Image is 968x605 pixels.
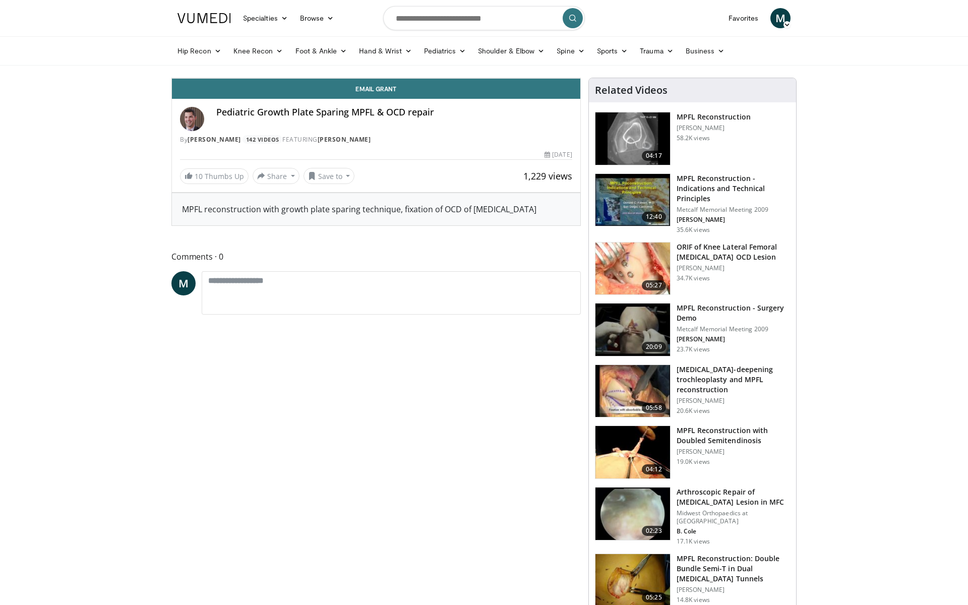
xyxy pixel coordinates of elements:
a: Hand & Wrist [353,41,418,61]
a: Foot & Ankle [289,41,353,61]
a: Spine [551,41,590,61]
h3: MPFL Reconstruction [677,112,751,122]
p: 35.6K views [677,226,710,234]
h3: Arthroscopic Repair of [MEDICAL_DATA] Lesion in MFC [677,487,790,507]
div: MPFL reconstruction with growth plate sparing technique, fixation of OCD of [MEDICAL_DATA] [182,203,570,215]
span: 1,229 views [523,170,572,182]
img: aren_3.png.150x105_q85_crop-smart_upscale.jpg [595,304,670,356]
span: 05:58 [642,403,666,413]
input: Search topics, interventions [383,6,585,30]
a: 04:12 MPFL Reconstruction with Doubled Semitendinosis [PERSON_NAME] 19.0K views [595,426,790,479]
a: Sports [591,41,634,61]
a: Shoulder & Elbow [472,41,551,61]
a: Favorites [722,8,764,28]
div: [DATE] [544,150,572,159]
img: 11215_3.png.150x105_q85_crop-smart_upscale.jpg [595,243,670,295]
p: [PERSON_NAME] [677,335,790,343]
a: 04:17 MPFL Reconstruction [PERSON_NAME] 58.2K views [595,112,790,165]
span: 04:12 [642,464,666,474]
span: 05:27 [642,280,666,290]
span: 12:40 [642,212,666,222]
p: Metcalf Memorial Meeting 2009 [677,206,790,214]
button: Save to [304,168,355,184]
a: M [171,271,196,295]
p: 17.1K views [677,537,710,546]
span: 02:23 [642,526,666,536]
span: 20:09 [642,342,666,352]
a: Business [680,41,731,61]
p: [PERSON_NAME] [677,448,790,456]
img: Avatar [180,107,204,131]
span: 10 [195,171,203,181]
a: Hip Recon [171,41,227,61]
img: 38434_0000_3.png.150x105_q85_crop-smart_upscale.jpg [595,112,670,165]
a: 12:40 MPFL Reconstruction - Indications and Technical Principles Metcalf Memorial Meeting 2009 [P... [595,173,790,234]
p: 34.7K views [677,274,710,282]
div: By FEATURING [180,135,572,144]
a: 142 Videos [243,135,282,144]
h3: MPFL Reconstruction: Double Bundle Semi-T in Dual [MEDICAL_DATA] Tunnels [677,554,790,584]
p: [PERSON_NAME] [677,124,751,132]
h4: Pediatric Growth Plate Sparing MPFL & OCD repair [216,107,572,118]
p: [PERSON_NAME] [677,397,790,405]
p: 14.8K views [677,596,710,604]
a: 10 Thumbs Up [180,168,249,184]
span: Comments 0 [171,250,581,263]
a: 05:27 ORIF of Knee Lateral Femoral [MEDICAL_DATA] OCD Lesion [PERSON_NAME] 34.7K views [595,242,790,295]
a: Knee Recon [227,41,289,61]
img: 38694_0000_3.png.150x105_q85_crop-smart_upscale.jpg [595,488,670,540]
h3: MPFL Reconstruction with Doubled Semitendinosis [677,426,790,446]
h4: Related Videos [595,84,668,96]
p: Midwest Orthopaedics at [GEOGRAPHIC_DATA] [677,509,790,525]
img: VuMedi Logo [177,13,231,23]
a: Trauma [634,41,680,61]
p: 23.7K views [677,345,710,353]
a: Specialties [237,8,294,28]
img: XzOTlMlQSGUnbGTX4xMDoxOjB1O8AjAz_1.150x105_q85_crop-smart_upscale.jpg [595,365,670,417]
a: [PERSON_NAME] [318,135,371,144]
h3: [MEDICAL_DATA]-deepening trochleoplasty and MPFL reconstruction [677,365,790,395]
p: B. Cole [677,527,790,535]
h3: MPFL Reconstruction - Indications and Technical Principles [677,173,790,204]
a: Email Grant [172,79,580,99]
p: 58.2K views [677,134,710,142]
button: Share [253,168,299,184]
p: [PERSON_NAME] [677,264,790,272]
a: M [770,8,791,28]
h3: MPFL Reconstruction - Surgery Demo [677,303,790,323]
p: 20.6K views [677,407,710,415]
a: 05:58 [MEDICAL_DATA]-deepening trochleoplasty and MPFL reconstruction [PERSON_NAME] 20.6K views [595,365,790,418]
img: 642458_3.png.150x105_q85_crop-smart_upscale.jpg [595,174,670,226]
h3: ORIF of Knee Lateral Femoral [MEDICAL_DATA] OCD Lesion [677,242,790,262]
p: 19.0K views [677,458,710,466]
p: [PERSON_NAME] [677,216,790,224]
span: 05:25 [642,592,666,602]
p: Metcalf Memorial Meeting 2009 [677,325,790,333]
a: Pediatrics [418,41,472,61]
a: 20:09 MPFL Reconstruction - Surgery Demo Metcalf Memorial Meeting 2009 [PERSON_NAME] 23.7K views [595,303,790,356]
p: [PERSON_NAME] [677,586,790,594]
a: [PERSON_NAME] [188,135,241,144]
a: 02:23 Arthroscopic Repair of [MEDICAL_DATA] Lesion in MFC Midwest Orthopaedics at [GEOGRAPHIC_DAT... [595,487,790,546]
a: Browse [294,8,340,28]
video-js: Video Player [172,78,580,79]
span: 04:17 [642,151,666,161]
img: 505043_3.png.150x105_q85_crop-smart_upscale.jpg [595,426,670,478]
